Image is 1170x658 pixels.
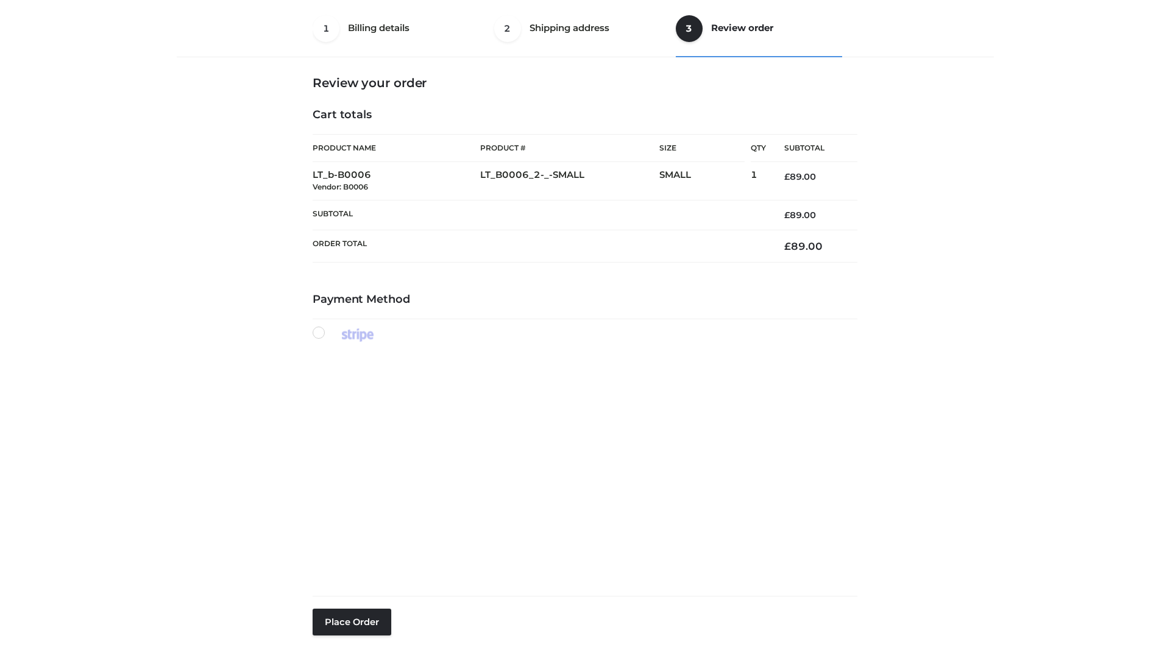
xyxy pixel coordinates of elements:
[313,162,480,200] td: LT_b-B0006
[784,171,790,182] span: £
[784,210,816,221] bdi: 89.00
[480,134,659,162] th: Product #
[784,171,816,182] bdi: 89.00
[313,108,857,122] h4: Cart totals
[659,135,745,162] th: Size
[313,609,391,635] button: Place order
[313,230,766,263] th: Order Total
[313,134,480,162] th: Product Name
[751,162,766,200] td: 1
[313,76,857,90] h3: Review your order
[784,240,791,252] span: £
[310,355,855,575] iframe: Secure payment input frame
[313,293,857,306] h4: Payment Method
[751,134,766,162] th: Qty
[313,200,766,230] th: Subtotal
[313,182,368,191] small: Vendor: B0006
[784,210,790,221] span: £
[784,240,823,252] bdi: 89.00
[659,162,751,200] td: SMALL
[766,135,857,162] th: Subtotal
[480,162,659,200] td: LT_B0006_2-_-SMALL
